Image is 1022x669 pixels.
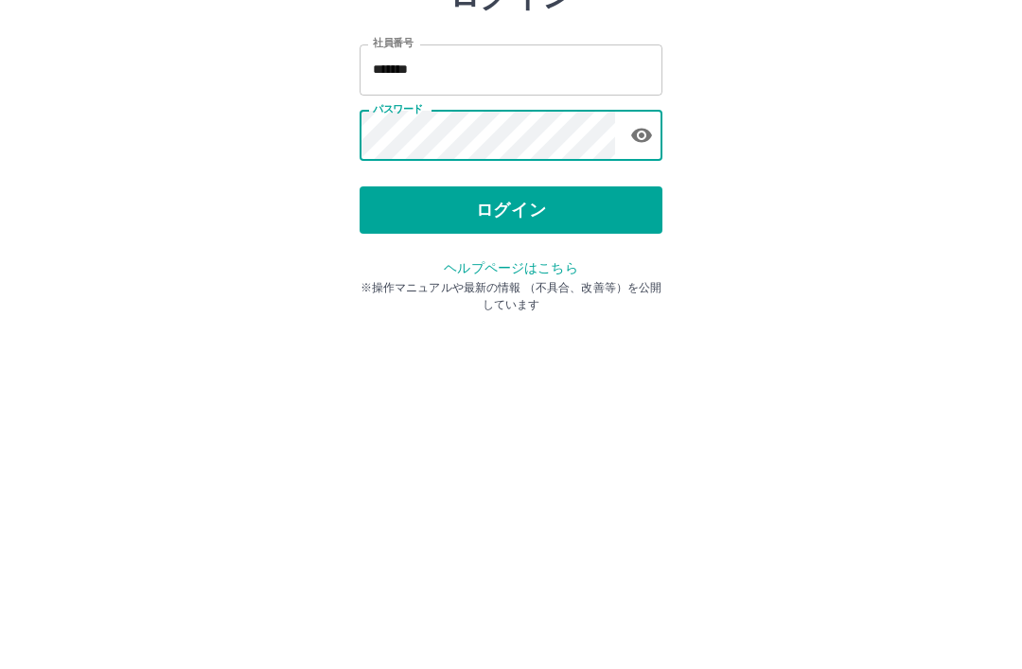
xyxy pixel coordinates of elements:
button: ログイン [360,327,662,375]
p: ※操作マニュアルや最新の情報 （不具合、改善等）を公開しています [360,420,662,454]
a: ヘルプページはこちら [444,401,577,416]
label: 社員番号 [373,177,413,191]
h2: ログイン [449,119,573,155]
label: パスワード [373,243,423,257]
